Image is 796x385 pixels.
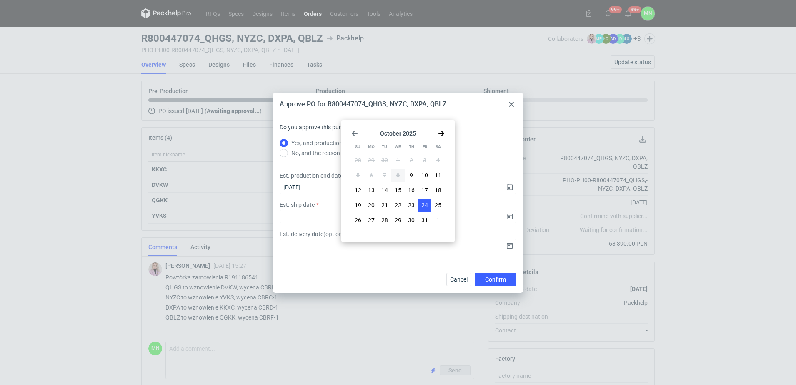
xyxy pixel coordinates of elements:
button: Tue Oct 07 2025 [378,169,391,182]
span: 5 [356,171,360,179]
span: 9 [410,171,413,179]
span: 7 [383,171,386,179]
button: Fri Oct 31 2025 [418,214,431,227]
label: Est. production end date [280,171,343,180]
span: Cancel [450,277,468,282]
span: 10 [421,171,428,179]
span: 16 [408,186,415,194]
span: 11 [435,171,441,179]
button: Sun Sep 28 2025 [351,153,365,167]
div: Mo [365,140,378,153]
button: Tue Oct 28 2025 [378,214,391,227]
button: Sun Oct 19 2025 [351,199,365,212]
span: 29 [395,216,401,224]
button: Tue Sep 30 2025 [378,153,391,167]
span: 21 [381,201,388,209]
button: Mon Oct 13 2025 [365,184,378,197]
button: Sun Oct 12 2025 [351,184,365,197]
label: Est. ship date [280,201,315,209]
span: 30 [381,156,388,164]
button: Wed Oct 29 2025 [391,214,405,227]
button: Wed Oct 01 2025 [391,153,405,167]
button: Thu Oct 23 2025 [405,199,418,212]
span: 12 [355,186,361,194]
span: 6 [370,171,373,179]
span: 19 [355,201,361,209]
span: 4 [436,156,440,164]
span: 17 [421,186,428,194]
button: Mon Oct 27 2025 [365,214,378,227]
div: Sa [432,140,445,153]
span: 29 [368,156,375,164]
button: Wed Oct 15 2025 [391,184,405,197]
span: 27 [368,216,375,224]
button: Cancel [446,273,471,286]
div: Su [351,140,364,153]
button: Tue Oct 21 2025 [378,199,391,212]
button: Sat Oct 04 2025 [431,153,445,167]
button: Sat Oct 18 2025 [431,184,445,197]
button: Thu Oct 09 2025 [405,169,418,182]
span: 15 [395,186,401,194]
span: 8 [396,171,400,179]
span: 3 [423,156,426,164]
span: 25 [435,201,441,209]
div: Fr [418,140,431,153]
button: Thu Oct 30 2025 [405,214,418,227]
button: Wed Oct 22 2025 [391,199,405,212]
span: 2 [410,156,413,164]
button: Fri Oct 03 2025 [418,153,431,167]
span: 14 [381,186,388,194]
div: Approve PO for R800447074_QHGS, NYZC, DXPA, QBLZ [280,100,447,109]
button: Thu Oct 02 2025 [405,153,418,167]
label: Est. delivery date [280,230,349,238]
button: Fri Oct 10 2025 [418,169,431,182]
span: 28 [355,156,361,164]
button: Thu Oct 16 2025 [405,184,418,197]
span: 13 [368,186,375,194]
span: ( optional ) [323,231,349,237]
button: Confirm [475,273,516,286]
span: 28 [381,216,388,224]
button: Tue Oct 14 2025 [378,184,391,197]
label: Do you approve this purchase order? [280,123,374,138]
div: Th [405,140,418,153]
button: Mon Oct 20 2025 [365,199,378,212]
button: Fri Oct 17 2025 [418,184,431,197]
svg: Go forward 1 month [438,130,445,137]
span: 22 [395,201,401,209]
button: Fri Oct 24 2025 [418,199,431,212]
button: Sun Oct 26 2025 [351,214,365,227]
span: 23 [408,201,415,209]
span: 30 [408,216,415,224]
svg: Go back 1 month [351,130,358,137]
button: Mon Oct 06 2025 [365,169,378,182]
button: Wed Oct 08 2025 [391,169,405,182]
span: 18 [435,186,441,194]
div: We [391,140,404,153]
button: Mon Sep 29 2025 [365,153,378,167]
span: Confirm [485,277,506,282]
div: Tu [378,140,391,153]
span: 24 [421,201,428,209]
button: Sun Oct 05 2025 [351,169,365,182]
button: Sat Oct 11 2025 [431,169,445,182]
span: 1 [436,216,440,224]
span: 31 [421,216,428,224]
span: 26 [355,216,361,224]
button: Sat Nov 01 2025 [431,214,445,227]
span: 20 [368,201,375,209]
button: Sat Oct 25 2025 [431,199,445,212]
section: October 2025 [351,130,445,137]
span: 1 [396,156,400,164]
